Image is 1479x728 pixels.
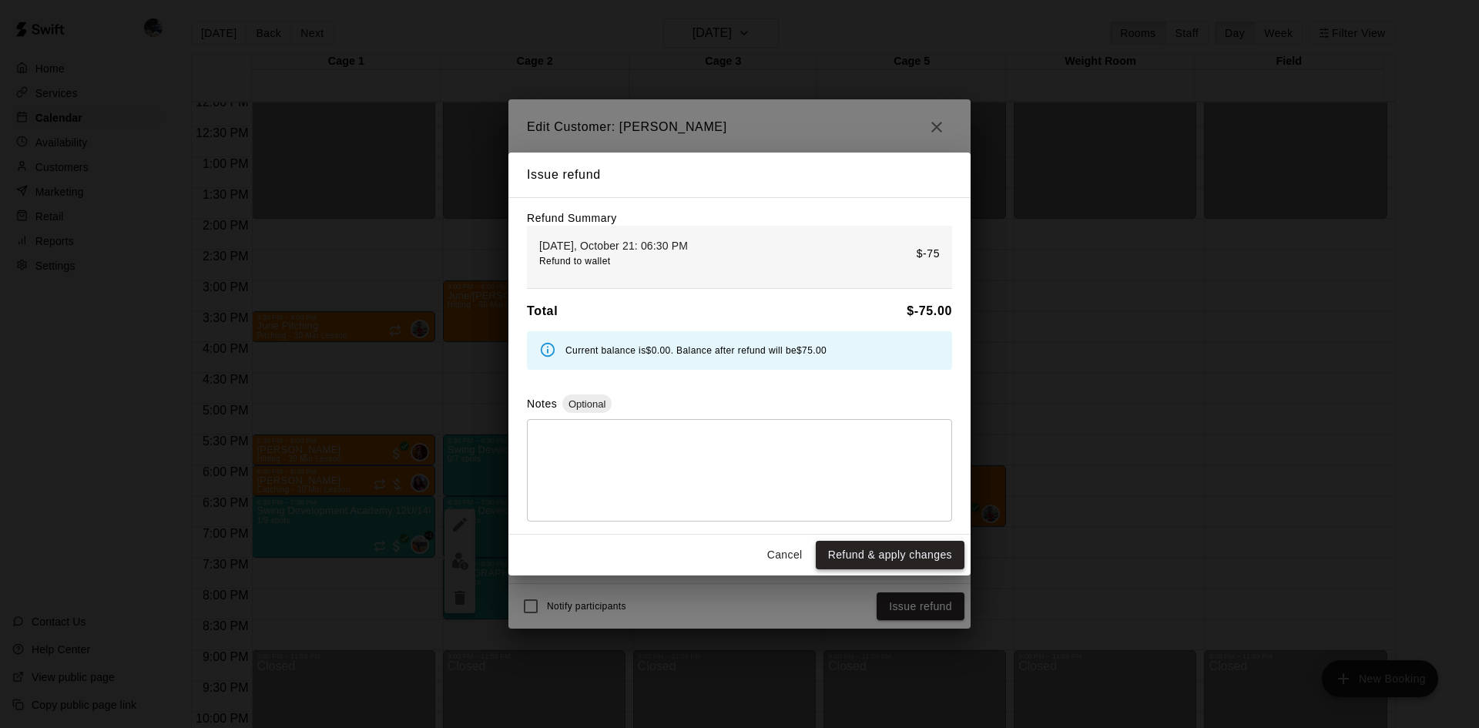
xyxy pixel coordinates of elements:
[917,246,940,262] p: $-75
[562,398,612,410] span: Optional
[907,301,952,321] h6: $ -75.00
[539,238,688,253] p: [DATE], October 21: 06:30 PM
[539,256,610,267] span: Refund to wallet
[508,153,971,197] h2: Issue refund
[527,301,558,321] h6: Total
[565,345,827,356] span: Current balance is $0.00 . Balance after refund will be $75.00
[527,398,557,410] label: Notes
[527,212,617,224] label: Refund Summary
[816,541,964,569] button: Refund & apply changes
[760,541,810,569] button: Cancel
